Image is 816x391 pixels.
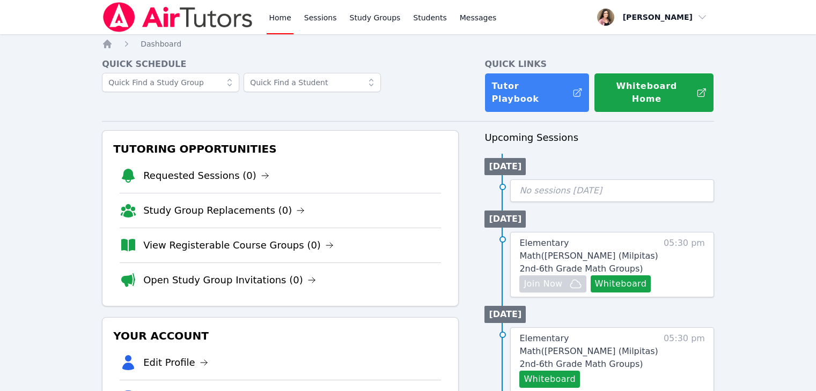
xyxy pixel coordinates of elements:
[484,73,590,112] a: Tutor Playbook
[519,275,586,292] button: Join Now
[591,275,651,292] button: Whiteboard
[664,332,705,388] span: 05:30 pm
[519,332,658,371] a: Elementary Math([PERSON_NAME] (Milpitas) 2nd-6th Grade Math Groups)
[484,130,714,145] h3: Upcoming Sessions
[484,306,526,323] li: [DATE]
[143,203,305,218] a: Study Group Replacements (0)
[244,73,381,92] input: Quick Find a Student
[143,168,269,183] a: Requested Sessions (0)
[141,39,181,49] a: Dashboard
[143,273,316,288] a: Open Study Group Invitations (0)
[594,73,714,112] button: Whiteboard Home
[664,237,705,292] span: 05:30 pm
[102,2,254,32] img: Air Tutors
[111,326,450,345] h3: Your Account
[484,158,526,175] li: [DATE]
[519,185,602,195] span: No sessions [DATE]
[519,238,658,274] span: Elementary Math ( [PERSON_NAME] (Milpitas) 2nd-6th Grade Math Groups )
[102,73,239,92] input: Quick Find a Study Group
[141,40,181,48] span: Dashboard
[519,333,658,369] span: Elementary Math ( [PERSON_NAME] (Milpitas) 2nd-6th Grade Math Groups )
[102,58,459,71] h4: Quick Schedule
[460,12,497,23] span: Messages
[524,277,562,290] span: Join Now
[484,58,714,71] h4: Quick Links
[519,237,658,275] a: Elementary Math([PERSON_NAME] (Milpitas) 2nd-6th Grade Math Groups)
[519,371,580,388] button: Whiteboard
[111,139,450,159] h3: Tutoring Opportunities
[143,238,334,253] a: View Registerable Course Groups (0)
[143,355,208,370] a: Edit Profile
[484,210,526,228] li: [DATE]
[102,39,714,49] nav: Breadcrumb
